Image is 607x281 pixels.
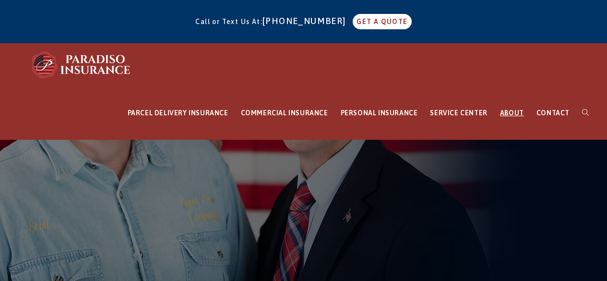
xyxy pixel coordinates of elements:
[121,86,235,140] a: PARCEL DELIVERY INSURANCE
[536,109,570,117] span: CONTACT
[235,86,334,140] a: COMMERCIAL INSURANCE
[424,86,493,140] a: SERVICE CENTER
[128,109,228,117] span: PARCEL DELIVERY INSURANCE
[241,109,328,117] span: COMMERCIAL INSURANCE
[195,18,262,25] span: Call or Text Us At:
[334,86,424,140] a: PERSONAL INSURANCE
[353,14,411,29] a: GET A QUOTE
[430,109,487,117] span: SERVICE CENTER
[500,109,524,117] span: ABOUT
[530,86,576,140] a: CONTACT
[262,16,351,26] a: [PHONE_NUMBER]
[494,86,530,140] a: ABOUT
[341,109,418,117] span: PERSONAL INSURANCE
[29,50,134,79] img: Paradiso Insurance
